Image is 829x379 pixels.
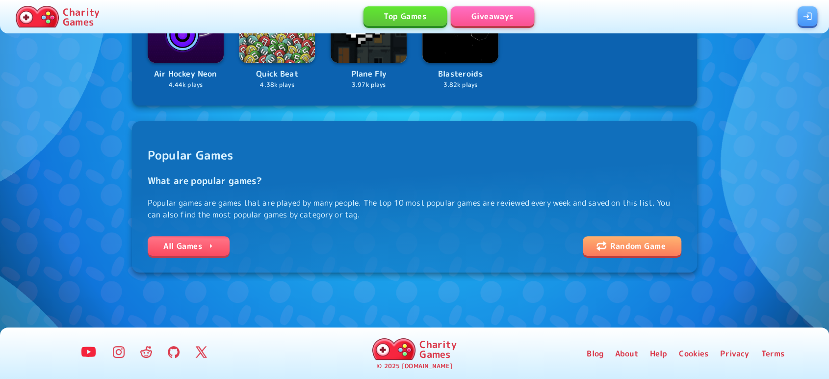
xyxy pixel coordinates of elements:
[12,4,104,29] a: Charity Games
[422,81,498,90] p: 3.82k plays
[615,348,638,359] a: About
[63,7,100,27] p: Charity Games
[148,174,681,188] h3: What are popular games?
[140,346,152,358] img: Reddit Logo
[422,68,498,81] p: Blasteroids
[195,346,207,358] img: Twitter Logo
[451,6,534,26] a: Giveaways
[377,362,452,371] p: © 2025 [DOMAIN_NAME]
[239,81,315,90] p: 4.38k plays
[720,348,749,359] a: Privacy
[419,339,456,359] p: Charity Games
[331,81,407,90] p: 3.97k plays
[587,348,603,359] a: Blog
[148,146,681,164] h2: Popular Games
[372,338,415,360] img: Charity.Games
[650,348,668,359] a: Help
[148,81,224,90] p: 4.44k plays
[596,241,606,251] img: shuffle icon
[16,6,59,27] img: Charity.Games
[583,236,681,256] a: shuffle iconRandom Game
[761,348,784,359] a: Terms
[168,346,180,358] img: GitHub Logo
[148,236,230,256] a: All Games
[148,137,681,221] span: Popular games are games that are played by many people. The top 10 most popular games are reviewe...
[148,68,224,81] p: Air Hockey Neon
[331,68,407,81] p: Plane Fly
[679,348,708,359] a: Cookies
[368,336,460,362] a: Charity Games
[363,6,447,26] a: Top Games
[239,68,315,81] p: Quick Beat
[113,346,125,358] img: Instagram Logo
